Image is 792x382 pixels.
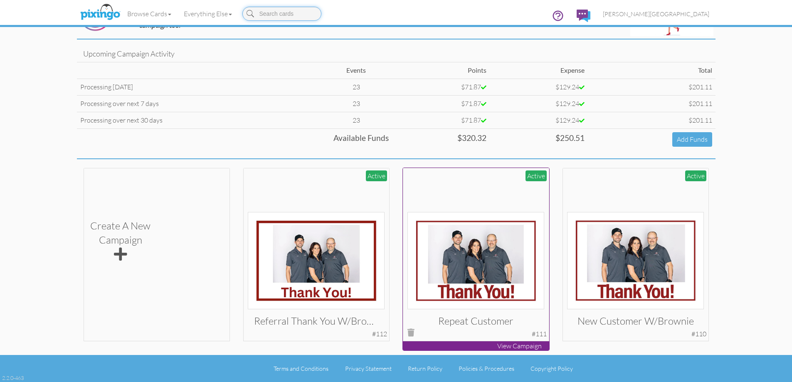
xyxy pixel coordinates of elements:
img: pixingo logo [78,2,122,23]
a: Browse Cards [121,3,178,24]
img: 129197-1-1741852843475-97e0657386e8d59e-qa.jpg [407,212,544,309]
a: Copyright Policy [530,365,573,372]
a: Return Policy [408,365,442,372]
td: 23 [320,95,392,112]
td: $250.51 [490,128,587,150]
div: #111 [532,329,547,339]
div: #112 [372,329,387,339]
td: Points [392,62,490,79]
p: View Campaign [403,341,549,351]
h3: Referral Thank You w/Brownies [254,315,378,326]
h3: New Customer W/Brownie [573,315,698,326]
a: Policies & Procedures [459,365,514,372]
a: Terms and Conditions [274,365,328,372]
a: [PERSON_NAME][GEOGRAPHIC_DATA] [597,3,716,25]
div: Active [685,170,706,182]
td: Total [588,62,716,79]
img: comments.svg [577,10,590,22]
a: Everything Else [178,3,238,24]
img: 127756-1-1738918826771-6e2e2c8500121d0c-qa.jpg [248,212,385,309]
td: $201.11 [588,95,716,112]
a: Add Funds [672,132,712,147]
div: Active [366,170,387,182]
td: Processing [DATE] [77,79,321,96]
span: [PERSON_NAME][GEOGRAPHIC_DATA] [603,10,709,17]
div: Active [526,170,547,182]
td: $320.32 [392,128,490,150]
td: Expense [490,62,587,79]
td: Events [320,62,392,79]
td: Available Funds [77,128,392,150]
td: Processing over next 7 days [77,95,321,112]
td: Processing over next 30 days [77,112,321,128]
h4: Upcoming Campaign Activity [83,50,709,58]
input: Search cards [242,7,321,21]
td: $129.24 [490,95,587,112]
td: $71.87 [392,95,490,112]
td: $201.11 [588,79,716,96]
td: $201.11 [588,112,716,128]
img: 129196-1-1741852843208-833c636912008406-qa.jpg [567,212,704,309]
td: 23 [320,79,392,96]
td: $71.87 [392,79,490,96]
div: #110 [691,329,706,339]
td: $129.24 [490,79,587,96]
td: $129.24 [490,112,587,128]
div: Create a new Campaign [90,219,151,264]
a: Privacy Statement [345,365,392,372]
td: 23 [320,112,392,128]
h3: Repeat Customer [414,315,538,326]
td: $71.87 [392,112,490,128]
div: 2.2.0-463 [2,374,24,382]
